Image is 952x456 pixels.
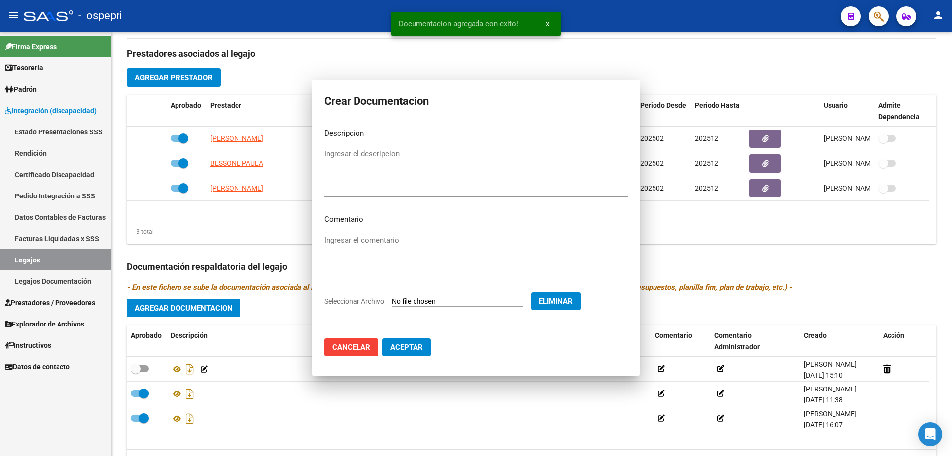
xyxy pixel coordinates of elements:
[918,422,942,446] div: Open Intercom Messenger
[5,319,84,329] span: Explorador de Archivos
[127,260,936,274] h3: Documentación respaldatoria del legajo
[824,101,848,109] span: Usuario
[655,331,692,339] span: Comentario
[714,331,760,351] span: Comentario Administrador
[5,84,37,95] span: Padrón
[546,19,549,28] span: x
[636,95,691,128] datatable-header-cell: Periodo Desde
[206,95,477,128] datatable-header-cell: Prestador
[324,128,628,139] p: Descripcion
[210,101,241,109] span: Prestador
[5,340,51,351] span: Instructivos
[804,410,857,418] span: [PERSON_NAME]
[5,361,70,372] span: Datos de contacto
[640,159,664,167] span: 202502
[695,184,718,192] span: 202512
[824,184,901,192] span: [PERSON_NAME] [DATE]
[324,297,384,305] span: Seleccionar Archivo
[390,343,423,352] span: Aceptar
[135,73,213,82] span: Agregar Prestador
[711,325,800,358] datatable-header-cell: Comentario Administrador
[804,360,857,368] span: [PERSON_NAME]
[695,134,718,142] span: 202512
[399,19,518,29] span: Documentacion agregada con exito!
[167,95,206,128] datatable-header-cell: Aprobado
[531,292,581,310] button: Eliminar
[804,331,827,339] span: Creado
[539,297,573,306] span: Eliminar
[127,226,154,237] div: 3 total
[804,421,843,429] span: [DATE] 16:07
[800,325,879,358] datatable-header-cell: Creado
[324,92,628,111] h2: Crear Documentacion
[127,283,792,292] i: - En este fichero se sube la documentación asociada al legajo. Es información del afiliado y del ...
[695,101,740,109] span: Periodo Hasta
[878,101,920,121] span: Admite Dependencia
[804,385,857,393] span: [PERSON_NAME]
[640,184,664,192] span: 202502
[691,95,745,128] datatable-header-cell: Periodo Hasta
[171,101,201,109] span: Aprobado
[5,297,95,308] span: Prestadores / Proveedores
[324,338,378,356] button: Cancelar
[332,343,370,352] span: Cancelar
[324,214,628,225] p: Comentario
[127,325,167,358] datatable-header-cell: Aprobado
[5,41,57,52] span: Firma Express
[651,325,711,358] datatable-header-cell: Comentario
[127,47,936,61] h3: Prestadores asociados al legajo
[210,159,263,167] span: BESSONE PAULA
[640,134,664,142] span: 202502
[382,338,431,356] button: Aceptar
[135,304,233,313] span: Agregar Documentacion
[820,95,874,128] datatable-header-cell: Usuario
[804,371,843,379] span: [DATE] 15:10
[183,386,196,402] i: Descargar documento
[883,331,904,339] span: Acción
[183,361,196,377] i: Descargar documento
[167,325,651,358] datatable-header-cell: Descripción
[171,331,208,339] span: Descripción
[695,159,718,167] span: 202512
[183,411,196,427] i: Descargar documento
[804,396,843,404] span: [DATE] 11:38
[131,331,162,339] span: Aprobado
[932,9,944,21] mat-icon: person
[824,134,901,142] span: [PERSON_NAME] [DATE]
[5,63,43,73] span: Tesorería
[5,105,97,116] span: Integración (discapacidad)
[879,325,929,358] datatable-header-cell: Acción
[78,5,122,27] span: - ospepri
[640,101,686,109] span: Periodo Desde
[874,95,929,128] datatable-header-cell: Admite Dependencia
[210,134,263,142] span: [PERSON_NAME]
[8,9,20,21] mat-icon: menu
[210,184,263,192] span: [PERSON_NAME]
[824,159,901,167] span: [PERSON_NAME] [DATE]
